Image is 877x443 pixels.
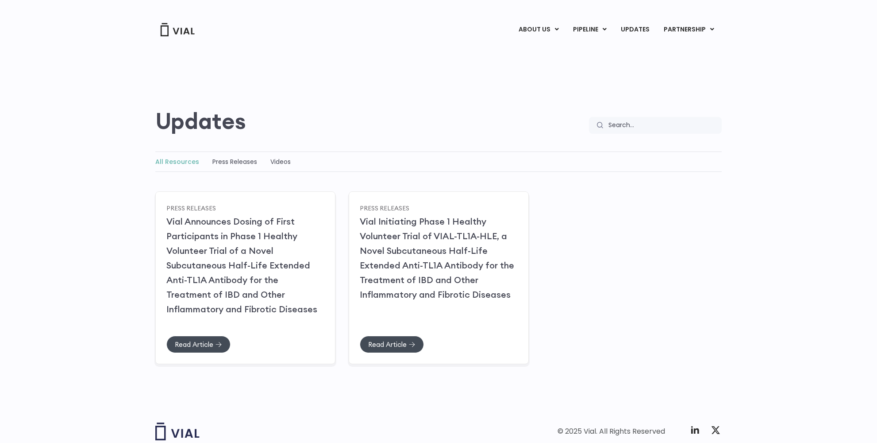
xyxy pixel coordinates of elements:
[155,423,200,440] img: Vial logo wih "Vial" spelled out
[360,336,424,353] a: Read Article
[270,157,291,166] a: Videos
[512,22,565,37] a: ABOUT USMenu Toggle
[155,157,199,166] a: All Resources
[155,108,246,134] h2: Updates
[175,341,213,348] span: Read Article
[657,22,721,37] a: PARTNERSHIPMenu Toggle
[166,336,231,353] a: Read Article
[166,204,216,212] a: Press Releases
[360,204,409,212] a: Press Releases
[558,427,665,436] div: © 2025 Vial. All Rights Reserved
[566,22,613,37] a: PIPELINEMenu Toggle
[212,157,257,166] a: Press Releases
[160,23,195,36] img: Vial Logo
[603,117,722,134] input: Search...
[360,216,514,300] a: Vial Initiating Phase 1 Healthy Volunteer Trial of VIAL-TL1A-HLE, a Novel Subcutaneous Half-Life ...
[614,22,656,37] a: UPDATES
[166,216,317,315] a: Vial Announces Dosing of First Participants in Phase 1 Healthy Volunteer Trial of a Novel Subcuta...
[368,341,407,348] span: Read Article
